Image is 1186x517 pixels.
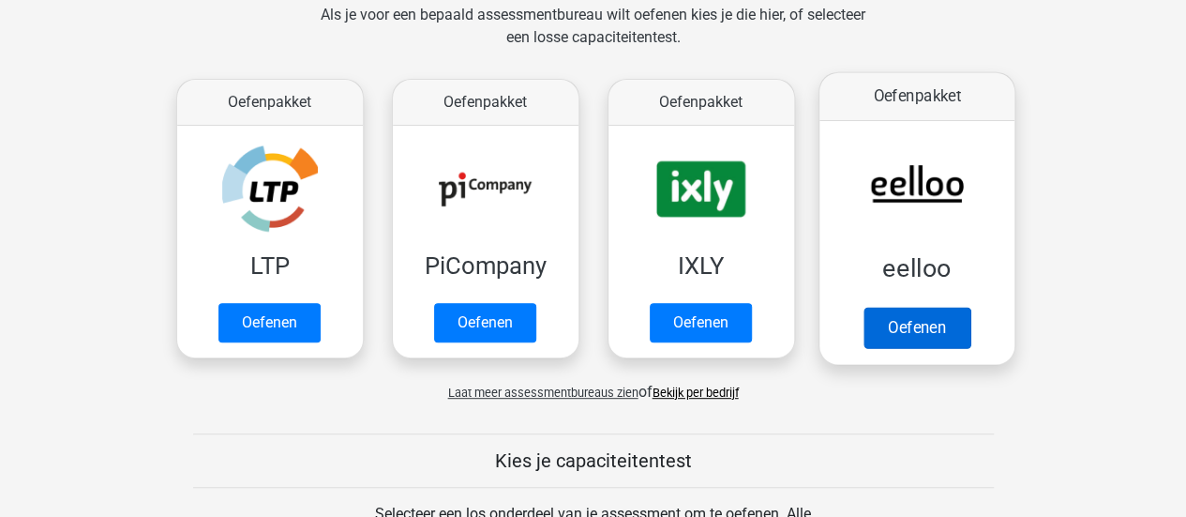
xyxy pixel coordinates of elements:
a: Bekijk per bedrijf [653,386,739,400]
div: Als je voor een bepaald assessmentbureau wilt oefenen kies je die hier, of selecteer een losse ca... [306,4,880,71]
a: Oefenen [434,303,536,342]
div: of [162,366,1025,403]
a: Oefenen [218,303,321,342]
span: Laat meer assessmentbureaus zien [448,386,638,400]
h5: Kies je capaciteitentest [193,449,994,472]
a: Oefenen [863,307,969,348]
a: Oefenen [650,303,752,342]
